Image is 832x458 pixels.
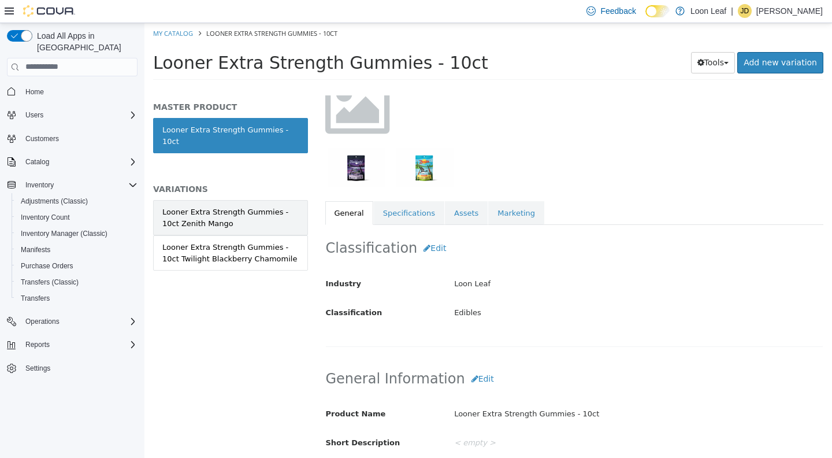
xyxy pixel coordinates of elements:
[600,5,636,17] span: Feedback
[9,161,164,171] h5: VARIATIONS
[344,178,400,202] a: Marketing
[12,209,142,226] button: Inventory Count
[21,213,70,222] span: Inventory Count
[12,274,142,290] button: Transfers (Classic)
[21,338,138,352] span: Reports
[181,415,256,424] span: Short Description
[16,275,83,289] a: Transfers (Classic)
[301,251,687,271] div: Loon Leaf
[9,29,344,50] span: Looner Extra Strength Gummies - 10ct
[21,197,88,206] span: Adjustments (Classic)
[16,210,75,224] a: Inventory Count
[2,360,142,376] button: Settings
[23,5,75,17] img: Cova
[21,155,138,169] span: Catalog
[301,280,687,300] div: Edibles
[21,315,64,328] button: Operations
[18,183,154,206] div: Looner Extra Strength Gummies - 10ct Zenith Mango
[21,338,54,352] button: Reports
[2,313,142,330] button: Operations
[25,157,49,167] span: Catalog
[16,227,112,241] a: Inventory Manager (Classic)
[229,178,300,202] a: Specifications
[25,134,59,143] span: Customers
[21,108,48,122] button: Users
[21,84,138,99] span: Home
[21,108,138,122] span: Users
[2,154,142,170] button: Catalog
[21,361,55,375] a: Settings
[21,261,73,271] span: Purchase Orders
[21,315,138,328] span: Operations
[181,256,217,265] span: Industry
[21,155,54,169] button: Catalog
[16,227,138,241] span: Inventory Manager (Classic)
[300,178,343,202] a: Assets
[21,245,50,254] span: Manifests
[25,364,50,373] span: Settings
[593,29,679,50] a: Add new variation
[21,131,138,146] span: Customers
[12,193,142,209] button: Adjustments (Classic)
[2,130,142,147] button: Customers
[25,317,60,326] span: Operations
[273,215,308,236] button: Edit
[16,291,54,305] a: Transfers
[7,79,138,407] nav: Complex example
[16,243,55,257] a: Manifests
[18,219,154,241] div: Looner Extra Strength Gummies - 10ct Twilight Blackberry Chamomile
[16,194,92,208] a: Adjustments (Classic)
[547,29,591,50] button: Tools
[12,258,142,274] button: Purchase Orders
[321,345,356,367] button: Edit
[32,30,138,53] span: Load All Apps in [GEOGRAPHIC_DATA]
[25,340,50,349] span: Reports
[2,337,142,353] button: Reports
[21,361,138,375] span: Settings
[25,110,43,120] span: Users
[25,180,54,190] span: Inventory
[9,95,164,130] a: Looner Extra Strength Gummies - 10ct
[181,285,238,294] span: Classification
[21,178,138,192] span: Inventory
[12,242,142,258] button: Manifests
[25,87,44,97] span: Home
[16,291,138,305] span: Transfers
[9,79,164,89] h5: MASTER PRODUCT
[16,194,138,208] span: Adjustments (Classic)
[12,226,142,242] button: Inventory Manager (Classic)
[16,243,138,257] span: Manifests
[2,107,142,123] button: Users
[62,6,193,14] span: Looner Extra Strength Gummies - 10ct
[2,83,142,100] button: Home
[2,177,142,193] button: Inventory
[16,210,138,224] span: Inventory Count
[16,259,138,273] span: Purchase Orders
[301,410,687,430] div: < empty >
[21,85,49,99] a: Home
[9,6,49,14] a: My Catalog
[741,4,749,18] span: JD
[301,381,687,401] div: Looner Extra Strength Gummies - 10ct
[181,386,242,395] span: Product Name
[738,4,752,18] div: Joelle Dalencar
[756,4,823,18] p: [PERSON_NAME]
[16,275,138,289] span: Transfers (Classic)
[645,5,670,17] input: Dark Mode
[21,229,107,238] span: Inventory Manager (Classic)
[731,4,733,18] p: |
[181,178,229,202] a: General
[21,178,58,192] button: Inventory
[21,278,79,287] span: Transfers (Classic)
[181,215,679,236] h2: Classification
[12,290,142,306] button: Transfers
[181,345,679,367] h2: General Information
[690,4,726,18] p: Loon Leaf
[16,259,78,273] a: Purchase Orders
[21,294,50,303] span: Transfers
[21,132,64,146] a: Customers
